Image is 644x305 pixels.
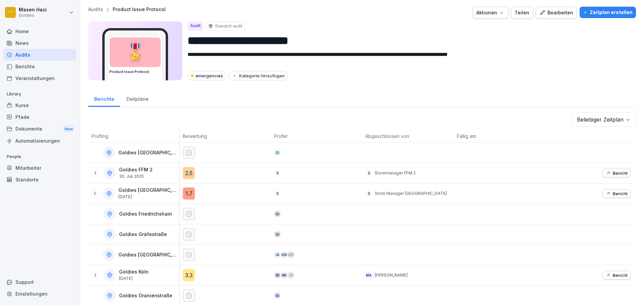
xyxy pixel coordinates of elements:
[118,150,178,156] p: Goldies [GEOGRAPHIC_DATA]
[215,23,243,29] p: Standort audit
[120,90,154,107] a: Zeitpläne
[232,73,285,78] div: Kategorie hinzufügen
[3,135,76,147] a: Automatisierungen
[3,89,76,99] p: Library
[183,187,195,200] div: 1.7
[613,170,628,176] p: Bericht
[19,13,47,18] p: Goldies
[183,167,195,179] div: 2.5
[274,211,281,217] div: SG
[375,170,416,176] p: Storemanager FFM 2
[3,123,76,135] div: Dokumente
[118,252,178,258] p: Goldies [GEOGRAPHIC_DATA]
[602,169,631,177] button: Bericht
[19,7,47,13] p: Masen Haci
[3,174,76,185] a: Standorte
[271,130,362,143] th: Prüfer
[183,269,195,281] div: 3.3
[274,231,281,238] div: SG
[187,21,203,31] div: Audit
[113,7,166,12] a: Product Issue Protocol
[3,49,76,61] a: Audits
[3,72,76,84] a: Veranstaltungen
[110,37,161,67] div: 🎖️
[287,272,294,279] div: + 1
[602,189,631,198] button: Bericht
[119,167,153,173] p: Goldies FFM 2
[3,37,76,49] a: News
[3,61,76,72] a: Berichte
[119,232,167,237] p: Goldies Gräfestraße
[3,276,76,288] div: Support
[511,7,533,19] button: Teilen
[274,251,281,258] div: IA
[602,271,631,280] button: Bericht
[109,69,161,74] h3: Product Issue Protocol
[88,90,120,107] a: Berichte
[118,187,178,193] p: Goldies [GEOGRAPHIC_DATA]
[365,190,372,197] div: S
[187,71,226,80] div: emergencies
[274,170,281,176] div: S
[375,190,447,197] p: Store Manager [GEOGRAPHIC_DATA]
[476,9,504,16] div: Aktionen
[365,272,372,279] div: MA
[274,272,281,279] div: BS
[119,276,149,281] p: [DATE]
[287,251,294,258] div: + 37
[281,251,287,258] div: WR
[580,7,636,18] button: Zeitplan erstellen
[274,292,281,299] div: SO
[3,288,76,300] a: Einstellungen
[119,293,172,299] p: Goldies Oranienstraße
[228,71,288,80] button: Kategorie hinzufügen
[3,25,76,37] a: Home
[183,133,267,140] p: Bewertung
[515,9,529,16] div: Teilen
[375,272,408,278] p: [PERSON_NAME]
[536,7,577,19] button: Bearbeiten
[3,99,76,111] a: Kurse
[453,130,545,143] th: Fällig am:
[539,9,573,16] div: Bearbeiten
[88,7,103,12] a: Audits
[3,123,76,135] a: DokumenteNew
[613,191,628,196] p: Bericht
[118,195,178,199] p: [DATE]
[583,9,633,16] div: Zeitplan erstellen
[3,162,76,174] a: Mitarbeiter
[119,269,149,275] p: Goldies Köln
[274,149,281,156] div: SD
[119,174,153,179] p: 30. Juli 2025
[274,190,281,197] div: S
[3,151,76,162] p: People
[365,133,450,140] p: Abgeschlossen von
[92,133,176,140] p: Prüfling
[63,125,74,133] div: New
[107,7,109,12] p: /
[473,7,508,19] button: Aktionen
[119,211,172,217] p: Goldies Friedrichshain
[365,170,372,176] div: S
[281,272,287,279] div: MK
[3,111,76,123] a: Pfade
[613,273,628,278] p: Bericht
